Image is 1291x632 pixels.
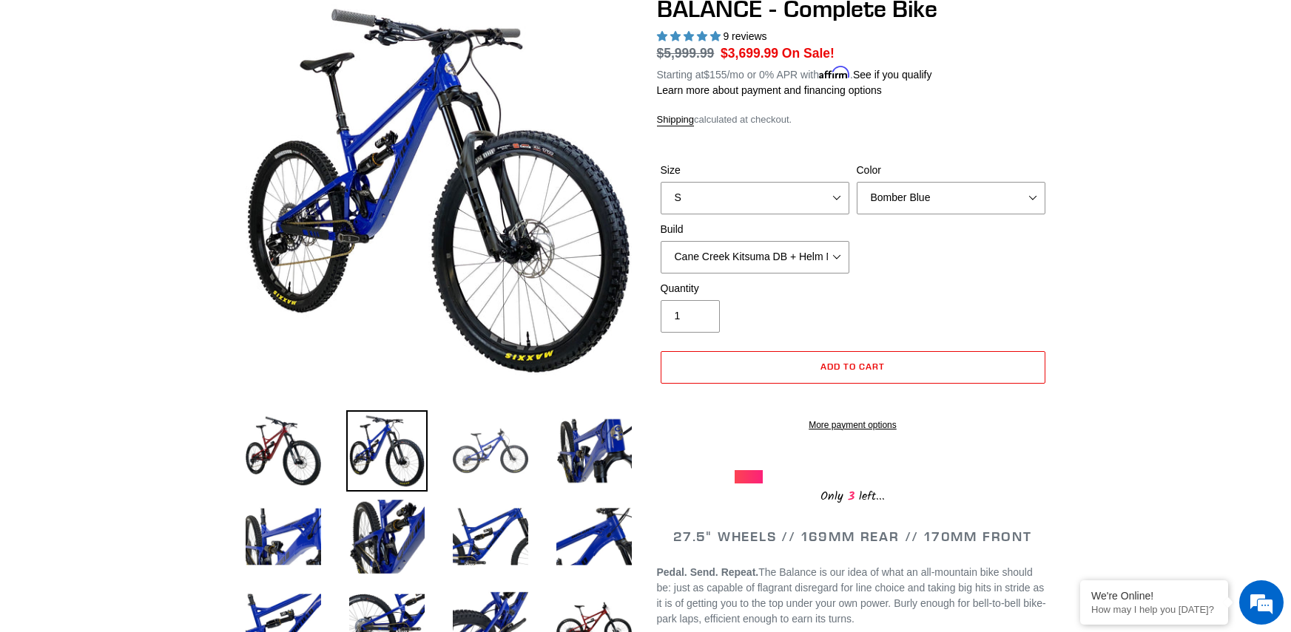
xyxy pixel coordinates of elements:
[47,74,84,111] img: d_696896380_company_1647369064580_696896380
[661,351,1045,384] button: Add to cart
[704,69,727,81] span: $155
[853,69,932,81] a: See if you qualify - Learn more about Affirm Financing (opens in modal)
[243,496,324,577] img: Load image into Gallery viewer, BALANCE - Complete Bike
[657,566,759,578] b: Pedal. Send. Repeat.
[553,496,635,577] img: Load image into Gallery viewer, BALANCE - Complete Bike
[661,418,1045,432] a: More payment options
[721,46,778,61] span: $3,699.99
[657,30,724,42] span: 5.00 stars
[661,222,849,237] label: Build
[86,186,204,336] span: We're online!
[16,81,38,103] div: Navigation go back
[820,361,885,372] span: Add to cart
[735,483,971,506] div: Only left...
[661,163,849,178] label: Size
[657,84,882,96] a: Learn more about payment and financing options
[553,410,635,492] img: Load image into Gallery viewer, BALANCE - Complete Bike
[819,67,850,79] span: Affirm
[723,30,766,42] span: 9 reviews
[243,410,324,492] img: Load image into Gallery viewer, BALANCE - Complete Bike
[7,404,282,455] textarea: Type your message and hit 'Enter'
[450,410,531,492] img: Load image into Gallery viewer, BALANCE - Complete Bike
[661,281,849,296] label: Quantity
[657,565,1049,627] p: The Balance is our idea of what an all-mountain bike should be: just as capable of flagrant disre...
[346,410,428,492] img: Load image into Gallery viewer, BALANCE - Complete Bike
[843,487,859,506] span: 3
[657,112,1049,127] div: calculated at checkout.
[657,64,932,83] p: Starting at /mo or 0% APR with .
[657,114,695,126] a: Shipping
[99,83,271,102] div: Chat with us now
[346,496,428,577] img: Load image into Gallery viewer, BALANCE - Complete Bike
[1091,604,1217,615] p: How may I help you today?
[243,7,278,43] div: Minimize live chat window
[450,496,531,577] img: Load image into Gallery viewer, BALANCE - Complete Bike
[857,163,1045,178] label: Color
[782,44,835,63] span: On Sale!
[657,46,715,61] s: $5,999.99
[657,529,1049,545] h2: 27.5" WHEELS // 169MM REAR // 170MM FRONT
[1091,590,1217,602] div: We're Online!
